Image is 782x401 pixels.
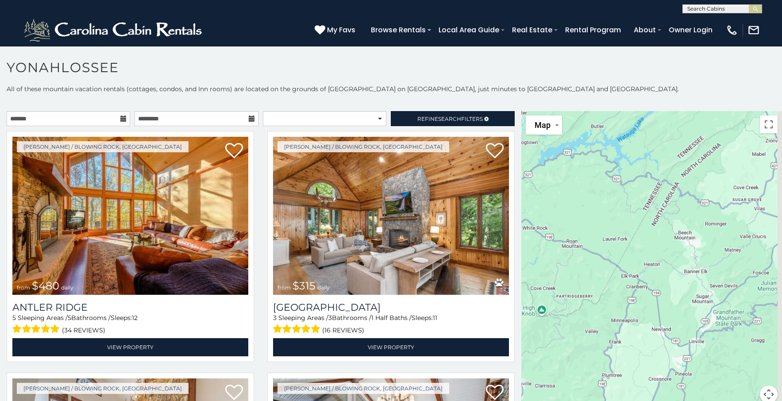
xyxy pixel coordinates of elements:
[61,284,73,291] span: daily
[132,314,138,322] span: 12
[277,383,449,394] a: [PERSON_NAME] / Blowing Rock, [GEOGRAPHIC_DATA]
[366,22,430,38] a: Browse Rentals
[322,324,364,336] span: (16 reviews)
[434,22,504,38] a: Local Area Guide
[486,142,504,161] a: Add to favorites
[508,22,557,38] a: Real Estate
[12,338,248,356] a: View Property
[438,116,461,122] span: Search
[12,313,248,336] div: Sleeping Areas / Bathrooms / Sleeps:
[327,24,355,35] span: My Favs
[273,137,509,295] a: from $315 daily
[17,284,30,291] span: from
[629,22,660,38] a: About
[277,141,449,152] a: [PERSON_NAME] / Blowing Rock, [GEOGRAPHIC_DATA]
[273,338,509,356] a: View Property
[760,116,778,133] button: Toggle fullscreen view
[12,314,16,322] span: 5
[371,314,412,322] span: 1 Half Baths /
[664,22,717,38] a: Owner Login
[68,314,71,322] span: 5
[561,22,625,38] a: Rental Program
[32,279,59,292] span: $480
[273,313,509,336] div: Sleeping Areas / Bathrooms / Sleeps:
[315,24,358,36] a: My Favs
[62,324,105,336] span: (34 reviews)
[726,24,738,36] img: phone-regular-white.png
[317,284,330,291] span: daily
[417,116,483,122] span: Refine Filters
[273,301,509,313] a: [GEOGRAPHIC_DATA]
[225,142,243,161] a: Add to favorites
[12,137,248,295] img: 1714397585_thumbnail.jpeg
[328,314,332,322] span: 3
[12,301,248,313] a: Antler Ridge
[747,24,760,36] img: mail-regular-white.png
[526,116,562,135] button: Change map style
[12,137,248,295] a: from $480 daily
[433,314,437,322] span: 11
[535,120,551,130] span: Map
[391,111,514,126] a: RefineSearchFilters
[273,314,277,322] span: 3
[22,17,206,43] img: White-1-2.png
[273,137,509,295] img: 1714398021_thumbnail.jpeg
[17,383,189,394] a: [PERSON_NAME] / Blowing Rock, [GEOGRAPHIC_DATA]
[293,279,316,292] span: $315
[277,284,291,291] span: from
[17,141,189,152] a: [PERSON_NAME] / Blowing Rock, [GEOGRAPHIC_DATA]
[273,301,509,313] h3: Chimney Island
